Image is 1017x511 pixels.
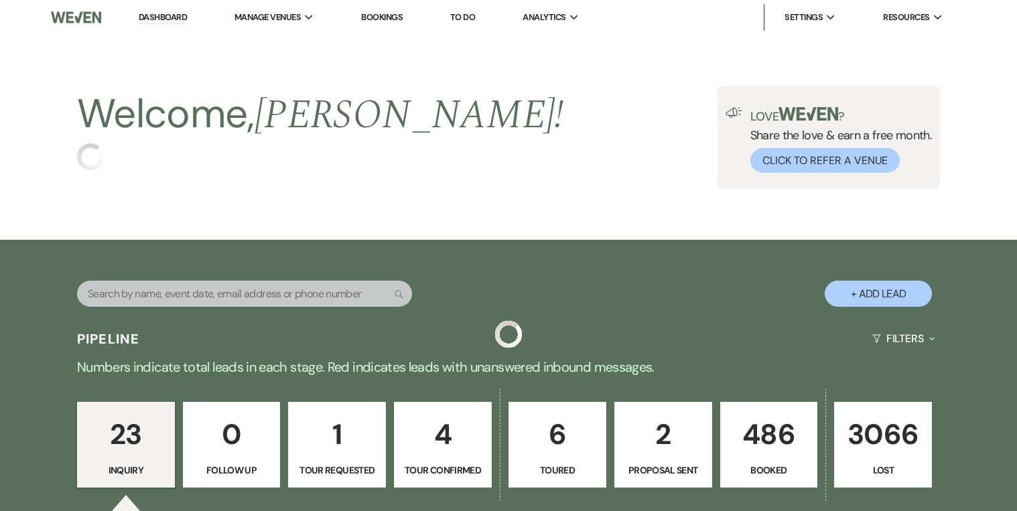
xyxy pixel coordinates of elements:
[495,321,522,348] img: loading spinner
[361,11,403,23] a: Bookings
[750,148,900,173] button: Click to Refer a Venue
[403,463,483,478] p: Tour Confirmed
[825,281,932,307] button: + Add Lead
[720,402,818,488] a: 486Booked
[867,321,940,356] button: Filters
[297,412,377,457] p: 1
[51,3,101,31] img: Weven Logo
[450,11,475,23] a: To Do
[834,402,932,488] a: 3066Lost
[843,463,923,478] p: Lost
[523,11,565,24] span: Analytics
[883,11,929,24] span: Resources
[77,86,564,143] h2: Welcome,
[742,107,933,173] div: Share the love & earn a free month.
[297,463,377,478] p: Tour Requested
[614,402,712,488] a: 2Proposal Sent
[778,107,838,121] img: weven-logo-green.svg
[729,463,809,478] p: Booked
[255,84,564,146] span: [PERSON_NAME] !
[26,356,991,378] p: Numbers indicate total leads in each stage. Red indicates leads with unanswered inbound messages.
[729,412,809,457] p: 486
[77,143,104,170] img: loading spinner
[843,412,923,457] p: 3066
[623,412,703,457] p: 2
[77,402,175,488] a: 23Inquiry
[750,107,933,123] p: Love ?
[394,402,492,488] a: 4Tour Confirmed
[139,11,187,24] a: Dashboard
[86,463,166,478] p: Inquiry
[192,463,272,478] p: Follow Up
[288,402,386,488] a: 1Tour Requested
[726,107,742,118] img: loud-speaker-illustration.svg
[517,412,598,457] p: 6
[785,11,823,24] span: Settings
[77,281,412,307] input: Search by name, event date, email address or phone number
[77,330,140,348] h3: Pipeline
[517,463,598,478] p: Toured
[508,402,606,488] a: 6Toured
[403,412,483,457] p: 4
[192,412,272,457] p: 0
[86,412,166,457] p: 23
[623,463,703,478] p: Proposal Sent
[234,11,301,24] span: Manage Venues
[183,402,281,488] a: 0Follow Up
